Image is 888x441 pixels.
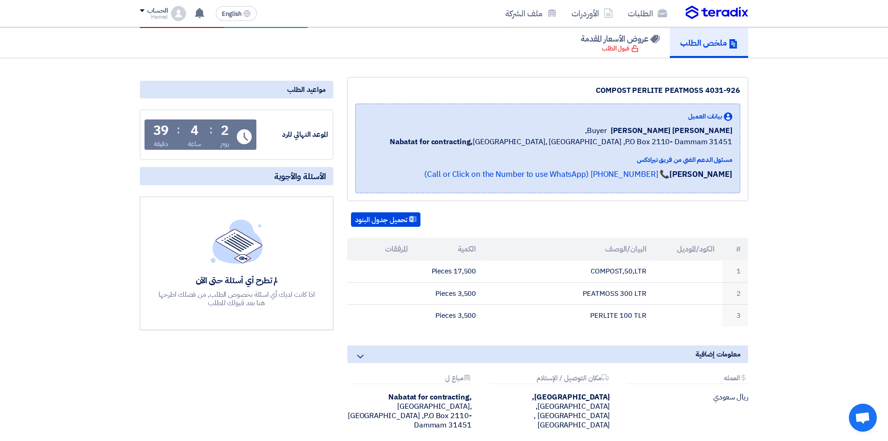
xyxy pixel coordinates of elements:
[211,219,263,263] img: empty_state_list.svg
[722,238,748,260] th: #
[158,275,316,286] div: لم تطرح أي أسئلة حتى الآن
[388,392,472,403] b: Nabatat for contracting,
[624,392,748,402] div: ريال سعودي
[564,2,620,24] a: الأوردرات
[722,305,748,327] td: 3
[140,81,333,98] div: مواعيد الطلب
[532,392,610,403] b: [GEOGRAPHIC_DATA],
[216,6,257,21] button: English
[489,374,610,384] div: مكان التوصيل / الإستلام
[483,260,654,282] td: COMPOST,50,LTR
[347,238,415,260] th: المرفقات
[220,139,229,149] div: يوم
[483,305,654,327] td: PERLITE 100 TLR
[355,85,740,96] div: COMPOST PERLITE PEATMOSS 4031-926
[688,112,722,121] span: بيانات العميل
[158,290,316,307] div: اذا كانت لديك أي اسئلة بخصوص الطلب, من فضلك اطرحها هنا بعد قبولك للطلب
[390,136,473,147] b: Nabatat for contracting,
[171,6,186,21] img: profile_test.png
[686,6,748,20] img: Teradix logo
[274,171,326,182] span: الأسئلة والأجوبة
[415,282,483,305] td: 3,500 Pieces
[581,33,660,44] h5: عروض الأسعار المقدمة
[209,121,213,138] div: :
[722,260,748,282] td: 1
[695,349,741,359] span: معلومات إضافية
[188,139,201,149] div: ساعة
[222,11,241,17] span: English
[585,125,606,136] span: Buyer,
[351,374,472,384] div: مباع ل
[483,238,654,260] th: البيان/الوصف
[415,238,483,260] th: الكمية
[221,124,229,137] div: 2
[620,2,675,24] a: الطلبات
[424,168,669,180] a: 📞 [PHONE_NUMBER] (Call or Click on the Number to use WhatsApp)
[722,282,748,305] td: 2
[154,139,168,149] div: دقيقة
[627,374,748,384] div: العمله
[140,14,167,20] div: Hamed
[147,7,167,15] div: الحساب
[669,168,732,180] strong: [PERSON_NAME]
[258,129,328,140] div: الموعد النهائي للرد
[670,28,748,58] a: ملخص الطلب
[390,155,732,165] div: مسئول الدعم الفني من فريق تيرادكس
[415,305,483,327] td: 3,500 Pieces
[680,37,738,48] h5: ملخص الطلب
[849,404,877,432] div: Open chat
[351,212,420,227] button: تحميل جدول البنود
[498,2,564,24] a: ملف الشركة
[571,28,670,58] a: عروض الأسعار المقدمة قبول الطلب
[483,282,654,305] td: PEATMOSS 300 LTR
[177,121,180,138] div: :
[611,125,732,136] span: [PERSON_NAME] [PERSON_NAME]
[191,124,199,137] div: 4
[602,44,639,53] div: قبول الطلب
[347,392,472,430] div: [GEOGRAPHIC_DATA], [GEOGRAPHIC_DATA] ,P.O Box 2110- Dammam 31451
[153,124,169,137] div: 39
[654,238,722,260] th: الكود/الموديل
[390,136,732,147] span: [GEOGRAPHIC_DATA], [GEOGRAPHIC_DATA] ,P.O Box 2110- Dammam 31451
[415,260,483,282] td: 17,500 Pieces
[486,392,610,430] div: [GEOGRAPHIC_DATA], [GEOGRAPHIC_DATA] ,[GEOGRAPHIC_DATA]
